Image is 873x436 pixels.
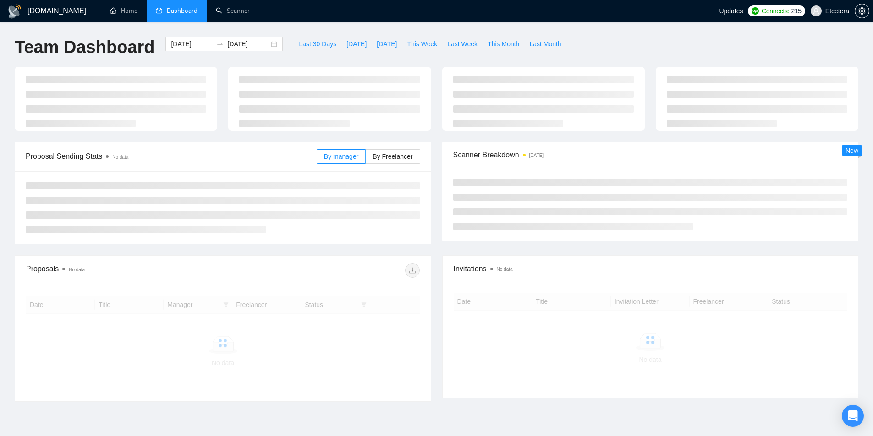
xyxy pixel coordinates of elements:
[156,7,162,14] span: dashboard
[110,7,137,15] a: homeHome
[752,7,759,15] img: upwork-logo.png
[15,37,154,58] h1: Team Dashboard
[791,6,801,16] span: 215
[294,37,341,51] button: Last 30 Days
[488,39,519,49] span: This Month
[447,39,478,49] span: Last Week
[855,7,869,15] a: setting
[842,405,864,427] div: Open Intercom Messenger
[813,8,819,14] span: user
[377,39,397,49] span: [DATE]
[483,37,524,51] button: This Month
[167,7,198,15] span: Dashboard
[373,153,412,160] span: By Freelancer
[529,153,544,158] time: [DATE]
[7,4,22,19] img: logo
[171,39,213,49] input: Start date
[524,37,566,51] button: Last Month
[227,39,269,49] input: End date
[855,4,869,18] button: setting
[497,267,513,272] span: No data
[453,149,848,161] span: Scanner Breakdown
[402,37,442,51] button: This Week
[112,155,128,160] span: No data
[454,263,847,275] span: Invitations
[719,7,743,15] span: Updates
[26,263,223,278] div: Proposals
[26,151,317,162] span: Proposal Sending Stats
[324,153,358,160] span: By manager
[216,40,224,48] span: swap-right
[407,39,437,49] span: This Week
[846,147,858,154] span: New
[216,7,250,15] a: searchScanner
[216,40,224,48] span: to
[341,37,372,51] button: [DATE]
[346,39,367,49] span: [DATE]
[855,7,869,15] span: setting
[442,37,483,51] button: Last Week
[69,267,85,272] span: No data
[529,39,561,49] span: Last Month
[299,39,336,49] span: Last 30 Days
[762,6,789,16] span: Connects:
[372,37,402,51] button: [DATE]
